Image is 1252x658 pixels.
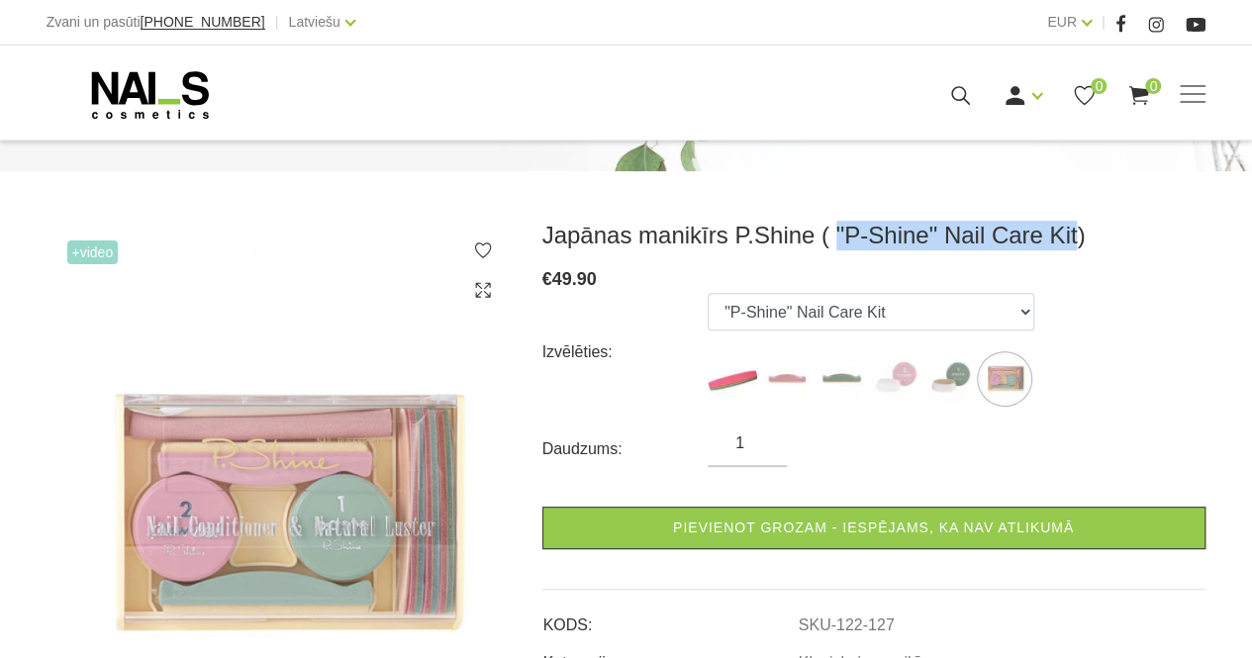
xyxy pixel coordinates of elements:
a: 0 [1072,83,1097,108]
img: ... [817,354,866,404]
a: Latviešu [289,10,340,34]
span: | [1102,10,1106,35]
td: KODS: [542,600,798,637]
div: Zvani un pasūti [47,10,265,35]
img: ... [871,354,920,404]
span: 0 [1145,78,1161,94]
img: ... [708,354,757,404]
div: Daudzums: [542,433,709,465]
img: ... [980,354,1029,404]
h3: Japānas manikīrs P.Shine ( "P-Shine" Nail Care Kit) [542,221,1205,250]
img: ... [762,354,812,404]
a: [PHONE_NUMBER] [141,15,265,30]
a: SKU-122-127 [799,616,895,634]
a: Pievienot grozam [542,507,1205,549]
span: 49.90 [552,269,597,289]
span: 0 [1091,78,1107,94]
a: 0 [1126,83,1151,108]
span: | [275,10,279,35]
span: [PHONE_NUMBER] [141,14,265,30]
span: +Video [67,240,119,264]
a: EUR [1047,10,1077,34]
span: € [542,269,552,289]
label: Nav atlikumā [980,354,1029,404]
img: ... [925,354,975,404]
div: Izvēlēties: [542,336,709,368]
